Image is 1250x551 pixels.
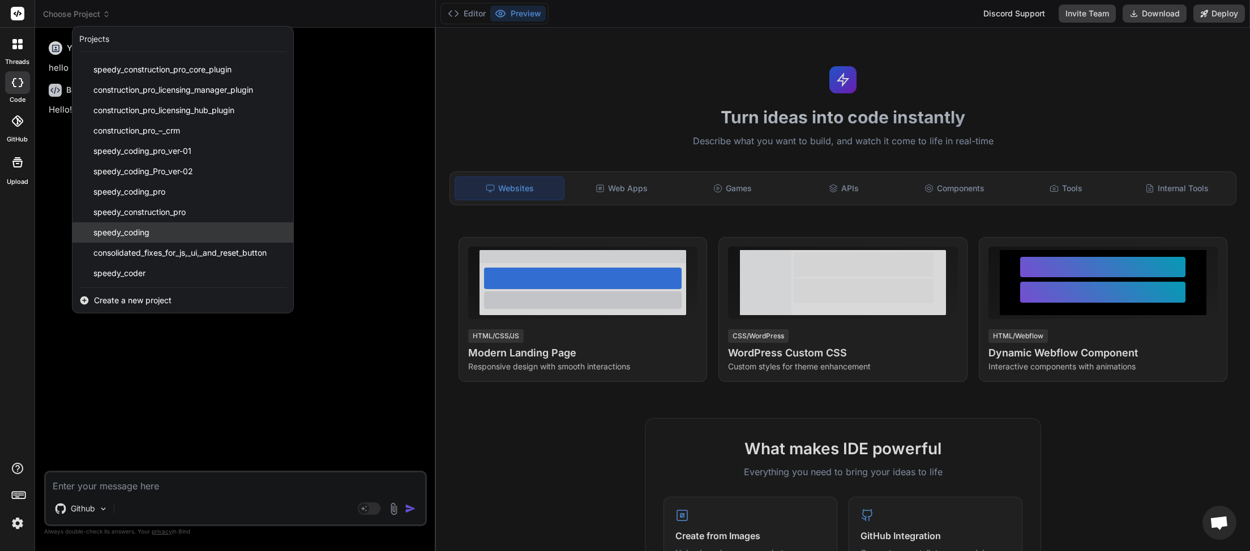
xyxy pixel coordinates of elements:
[8,514,27,533] img: settings
[5,57,29,67] label: threads
[7,177,28,187] label: Upload
[93,125,180,136] span: construction_pro_–_crm
[93,166,193,177] span: speedy_coding_Pro_ver-02
[7,135,28,144] label: GitHub
[93,145,191,157] span: speedy_coding_pro_ver-01
[94,295,172,306] span: Create a new project
[79,33,109,45] div: Projects
[93,105,234,116] span: construction_pro_licensing_hub_plugin
[93,247,267,259] span: consolidated_fixes_for_js,_ui,_and_reset_button
[1202,506,1236,540] div: Open chat
[93,186,165,197] span: speedy_coding_pro
[93,268,145,279] span: speedy_coder
[93,206,186,218] span: speedy_construction_pro
[93,84,253,96] span: construction_pro_licensing_manager_plugin
[93,64,232,75] span: speedy_construction_pro_core_plugin
[93,227,149,238] span: speedy_coding
[10,95,25,105] label: code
